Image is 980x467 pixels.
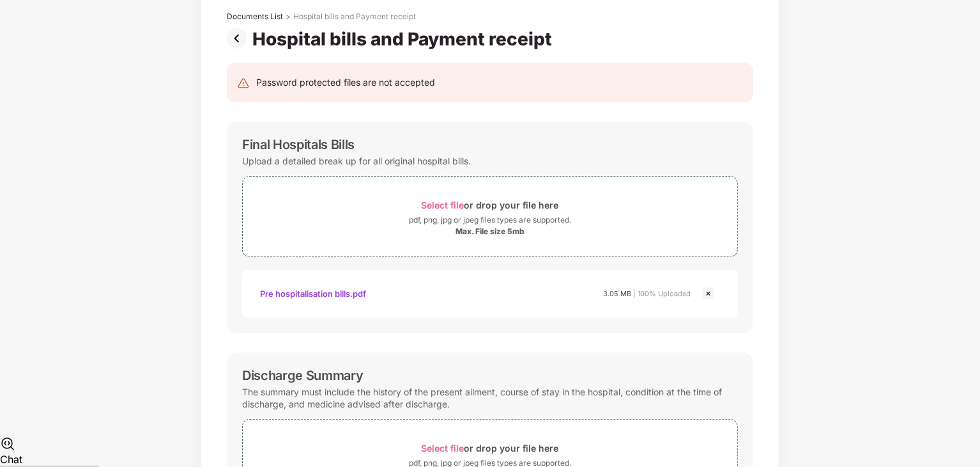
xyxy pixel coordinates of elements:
[242,368,364,383] div: Discharge Summary
[409,214,571,226] div: pdf, png, jpg or jpeg files types are supported.
[237,77,250,90] img: svg+xml;base64,PHN2ZyB4bWxucz0iaHR0cDovL3d3dy53My5vcmcvMjAwMC9zdmciIHdpZHRoPSIyNCIgaGVpZ2h0PSIyNC...
[252,28,557,50] div: Hospital bills and Payment receipt
[603,289,631,298] span: 3.05 MB
[242,137,355,152] div: Final Hospitals Bills
[422,200,464,210] span: Select file
[293,12,416,22] div: Hospital bills and Payment receipt
[456,226,524,237] div: Max. File size 5mb
[701,286,716,301] img: svg+xml;base64,PHN2ZyBpZD0iQ3Jvc3MtMjR4MjQiIHhtbG5zPSJodHRwOi8vd3d3LnczLm9yZy8yMDAwL3N2ZyIgd2lkdG...
[243,186,737,247] span: Select fileor drop your file herepdf, png, jpg or jpeg files types are supported.Max. File size 5mb
[242,383,738,413] div: The summary must include the history of the present ailment, course of stay in the hospital, cond...
[633,289,691,298] span: | 100% Uploaded
[260,283,366,305] div: Pre hospitalisation bills.pdf
[422,196,559,214] div: or drop your file here
[227,12,283,22] div: Documents List
[256,75,435,90] div: Password protected files are not accepted
[422,443,464,454] span: Select file
[227,28,252,49] img: svg+xml;base64,PHN2ZyBpZD0iUHJldi0zMngzMiIgeG1sbnM9Imh0dHA6Ly93d3cudzMub3JnLzIwMDAvc3ZnIiB3aWR0aD...
[242,152,471,170] div: Upload a detailed break up for all original hospital bills.
[286,12,291,22] div: >
[422,439,559,457] div: or drop your file here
